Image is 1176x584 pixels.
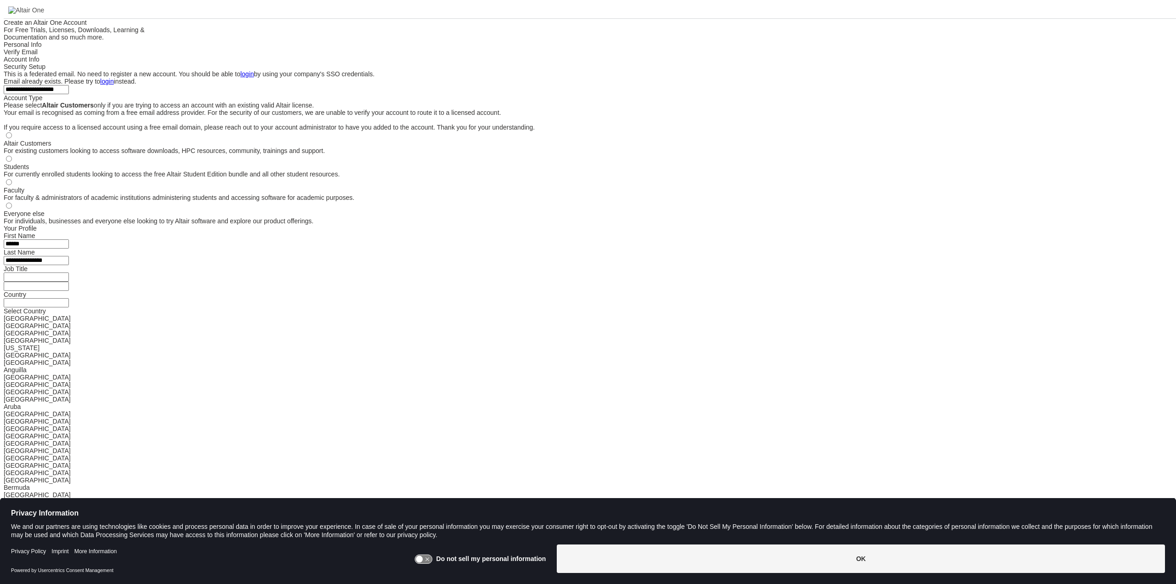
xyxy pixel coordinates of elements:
span: [GEOGRAPHIC_DATA] [4,315,71,322]
span: [GEOGRAPHIC_DATA] [4,447,71,454]
div: For currently enrolled students looking to access the free Altair Student Edition bundle and all ... [4,170,1172,178]
span: [US_STATE] [4,344,40,352]
span: [GEOGRAPHIC_DATA] [4,329,71,337]
div: Your email is recognised as coming from a free email address provider. For the security of our cu... [4,109,1172,131]
span: [GEOGRAPHIC_DATA] [4,337,71,344]
div: Your Profile [4,225,1172,232]
span: [GEOGRAPHIC_DATA] [4,359,71,366]
span: [GEOGRAPHIC_DATA] [4,388,71,396]
span: [GEOGRAPHIC_DATA] [4,440,71,447]
div: Personal Info [4,41,1172,48]
span: Bermuda [4,484,30,491]
div: This is a federated email. No need to register a new account. You should be able to by using your... [4,70,1172,78]
div: Select Country [4,307,1172,315]
img: Altair One [8,6,44,14]
span: [GEOGRAPHIC_DATA] [4,476,71,484]
div: Everyone else [4,210,1172,217]
span: [GEOGRAPHIC_DATA] [4,410,71,418]
div: Account Info [4,56,1172,63]
label: Country [4,291,26,298]
span: [GEOGRAPHIC_DATA] [4,432,71,440]
div: Security Setup [4,63,1172,70]
span: [GEOGRAPHIC_DATA] [4,381,71,388]
span: [GEOGRAPHIC_DATA] [4,396,71,403]
label: Last Name [4,249,35,256]
span: [GEOGRAPHIC_DATA] [4,469,71,476]
div: Email already exists. Please try to instead. [4,78,1172,85]
span: [GEOGRAPHIC_DATA] [4,491,71,499]
span: [GEOGRAPHIC_DATA] [4,418,71,425]
span: [GEOGRAPHIC_DATA] [4,352,71,359]
a: login [100,78,114,85]
div: For existing customers looking to access software downloads, HPC resources, community, trainings ... [4,147,1172,154]
a: login [240,70,254,78]
span: [GEOGRAPHIC_DATA] [4,322,71,329]
div: For faculty & administrators of academic institutions administering students and accessing softwa... [4,194,1172,201]
div: Please select only if you are trying to access an account with an existing valid Altair license. [4,102,1172,109]
div: Students [4,163,1172,170]
div: Verify Email [4,48,1172,56]
div: Create an Altair One Account [4,19,1172,26]
div: Account Type [4,94,1172,102]
label: Job Title [4,265,28,272]
div: For individuals, businesses and everyone else looking to try Altair software and explore our prod... [4,217,1172,225]
b: Altair Customers [42,102,94,109]
span: [GEOGRAPHIC_DATA] [4,425,71,432]
div: Altair Customers [4,140,1172,147]
span: Aruba [4,403,21,410]
span: Anguilla [4,366,27,374]
label: First Name [4,232,35,239]
span: [GEOGRAPHIC_DATA] [4,454,71,462]
div: Faculty [4,187,1172,194]
div: For Free Trials, Licenses, Downloads, Learning & Documentation and so much more. [4,26,1172,41]
span: [GEOGRAPHIC_DATA] [4,462,71,469]
span: [GEOGRAPHIC_DATA] [4,374,71,381]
